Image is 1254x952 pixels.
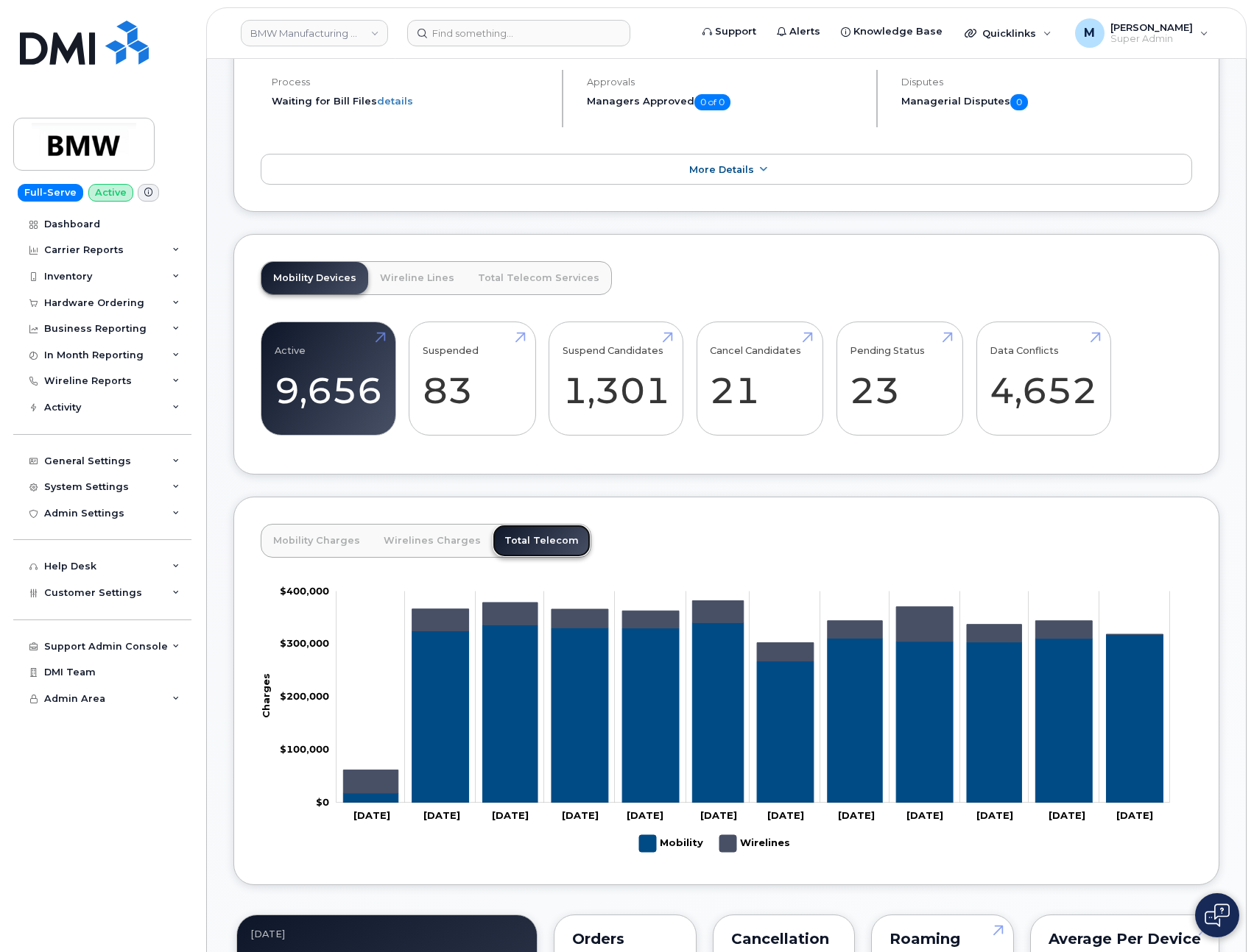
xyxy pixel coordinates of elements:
[719,829,792,858] g: Wirelines
[407,20,630,46] input: Find something...
[316,795,329,807] tspan: $0
[562,809,599,820] tspan: [DATE]
[838,809,875,820] tspan: [DATE]
[731,933,837,945] div: Cancellation
[694,94,730,110] span: 0 of 0
[343,622,1163,803] g: Mobility
[1084,24,1095,42] span: M
[700,809,737,820] tspan: [DATE]
[272,77,549,88] h4: Process
[272,94,549,108] li: Waiting for Bill Files
[572,933,678,945] div: Orders
[241,20,388,46] a: BMW Manufacturing Co LLC
[280,742,329,754] tspan: $100,000
[627,809,663,820] tspan: [DATE]
[692,17,767,46] a: Support
[850,330,949,427] a: Pending Status 23
[689,164,754,175] span: More Details
[639,829,792,858] g: Legend
[982,27,1036,39] span: Quicklinks
[1049,809,1085,820] tspan: [DATE]
[715,24,756,39] span: Support
[639,829,705,858] g: Mobility
[831,17,953,46] a: Knowledge Base
[710,330,809,427] a: Cancel Candidates 21
[767,17,831,46] a: Alerts
[260,584,1170,857] g: Chart
[250,928,524,940] div: August 2025
[423,809,460,820] tspan: [DATE]
[423,330,522,427] a: Suspended 83
[260,673,272,718] tspan: Charges
[990,330,1097,427] a: Data Conflicts 4,652
[280,637,329,649] tspan: $300,000
[901,94,1192,110] h5: Managerial Disputes
[493,525,591,557] a: Total Telecom
[1010,94,1028,110] span: 0
[1116,809,1153,820] tspan: [DATE]
[353,809,390,820] tspan: [DATE]
[587,77,864,88] h4: Approvals
[906,809,943,820] tspan: [DATE]
[368,262,466,294] a: Wireline Lines
[563,330,670,427] a: Suspend Candidates 1,301
[1065,18,1219,48] div: Mathew
[275,330,382,427] a: Active 9,656
[587,94,864,110] h5: Managers Approved
[377,95,413,107] a: details
[1049,933,1201,945] div: Average per Device
[1110,33,1193,45] span: Super Admin
[466,262,611,294] a: Total Telecom Services
[789,24,820,39] span: Alerts
[492,809,529,820] tspan: [DATE]
[280,690,329,702] tspan: $200,000
[372,525,493,557] a: Wirelines Charges
[1205,903,1230,927] img: Open chat
[343,600,1163,792] g: Wirelines
[890,933,996,945] div: Roaming
[901,77,1192,88] h4: Disputes
[1110,21,1193,33] span: [PERSON_NAME]
[954,18,1062,48] div: Quicklinks
[261,262,368,294] a: Mobility Devices
[261,525,372,557] a: Mobility Charges
[280,584,329,596] tspan: $400,000
[767,809,804,820] tspan: [DATE]
[976,809,1013,820] tspan: [DATE]
[853,24,943,39] span: Knowledge Base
